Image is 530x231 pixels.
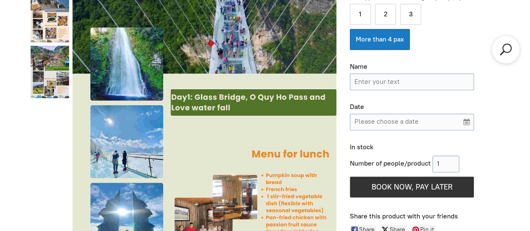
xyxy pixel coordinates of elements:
[350,4,371,25] label: 1
[350,73,474,90] input: Name
[350,159,431,167] span: Number of people/product
[372,182,452,192] span: BOOK NOW, PAY LATER
[498,42,513,57] a: Search products
[350,103,474,112] div: Date
[350,114,474,130] input: Please choose a date
[350,62,474,71] div: Name
[350,212,499,221] div: Share this product with your friends
[375,4,396,25] label: 2
[350,143,373,151] span: In stock
[350,176,474,197] button: BOOK NOW, PAY LATER
[400,4,421,25] label: 3
[31,46,69,98] a: Natural. 3D2N Sapa full attraction 2
[432,156,459,172] input: 1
